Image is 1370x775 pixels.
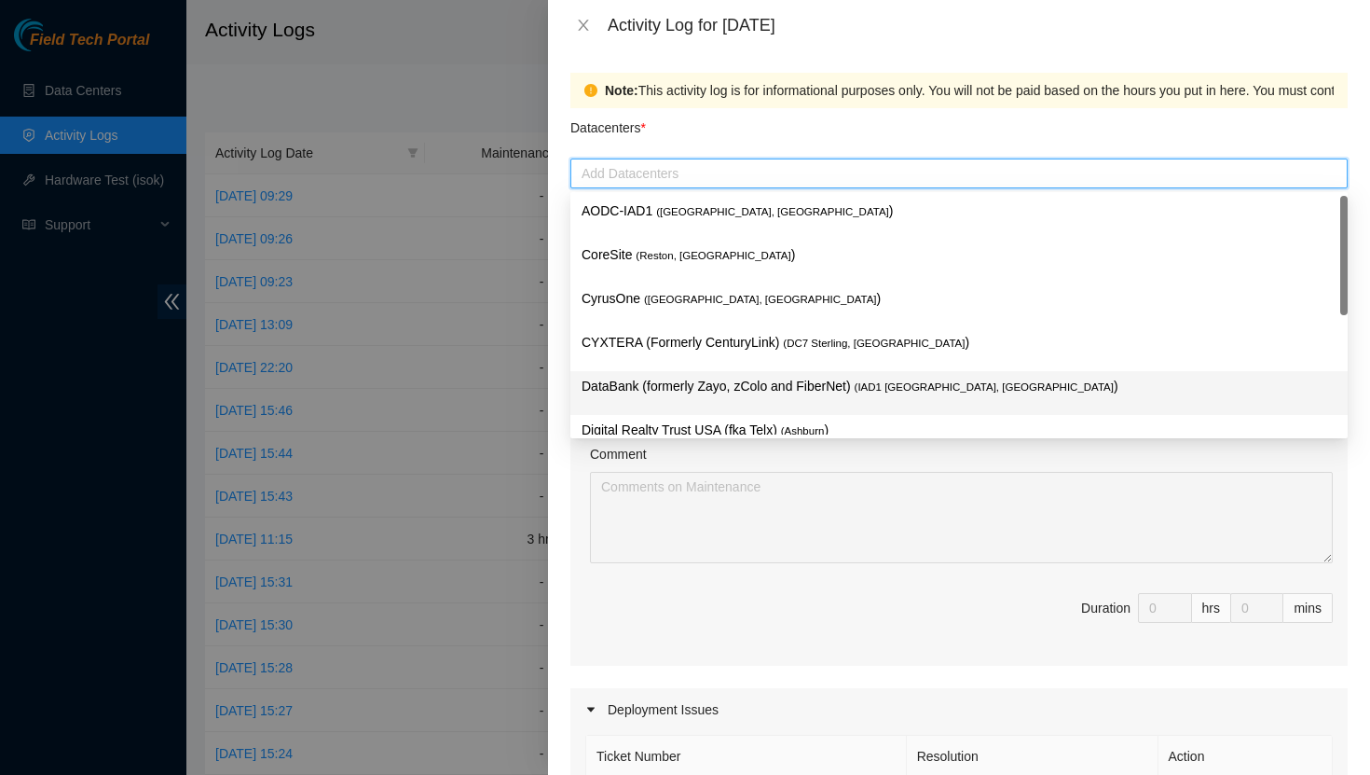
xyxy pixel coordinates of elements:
[584,84,597,97] span: exclamation-circle
[590,472,1333,563] textarea: Comment
[605,80,638,101] strong: Note:
[582,244,1336,266] p: CoreSite )
[582,288,1336,310] p: CyrusOne )
[585,704,596,715] span: caret-right
[783,338,965,349] span: ( DC7 Sterling, [GEOGRAPHIC_DATA]
[570,17,596,35] button: Close
[570,108,646,138] p: Datacenters
[781,425,825,436] span: ( Ashburn
[582,201,1336,222] p: AODC-IAD1 )
[582,332,1336,353] p: CYXTERA (Formerly CenturyLink) )
[608,15,1348,35] div: Activity Log for [DATE]
[1283,593,1333,623] div: mins
[855,381,1114,393] span: ( IAD1 [GEOGRAPHIC_DATA], [GEOGRAPHIC_DATA]
[636,250,790,261] span: ( Reston, [GEOGRAPHIC_DATA]
[1192,593,1231,623] div: hrs
[656,206,889,217] span: ( [GEOGRAPHIC_DATA], [GEOGRAPHIC_DATA]
[590,444,647,464] label: Comment
[1081,598,1130,618] div: Duration
[644,294,877,305] span: ( [GEOGRAPHIC_DATA], [GEOGRAPHIC_DATA]
[570,688,1348,731] div: Deployment Issues
[576,18,591,33] span: close
[582,420,1336,441] p: Digital Realty Trust USA (fka Telx) )
[582,376,1336,397] p: DataBank (formerly Zayo, zColo and FiberNet) )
